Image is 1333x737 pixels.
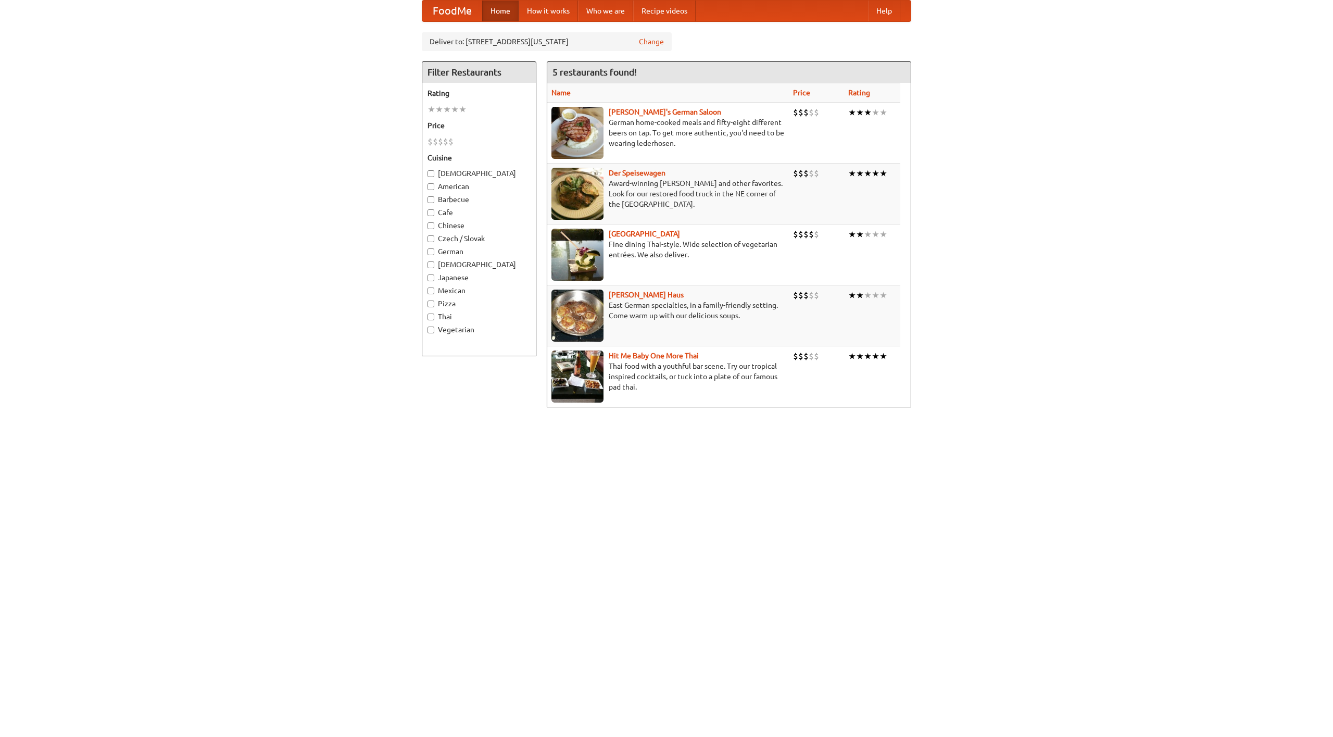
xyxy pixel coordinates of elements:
label: German [427,246,531,257]
li: ★ [872,168,879,179]
a: How it works [519,1,578,21]
h5: Price [427,120,531,131]
li: $ [443,136,448,147]
a: Who we are [578,1,633,21]
li: ★ [459,104,467,115]
li: ★ [864,290,872,301]
input: Cafe [427,209,434,216]
a: Rating [848,89,870,97]
li: $ [798,351,803,362]
a: [GEOGRAPHIC_DATA] [609,230,680,238]
li: $ [814,290,819,301]
input: [DEMOGRAPHIC_DATA] [427,170,434,177]
input: Thai [427,314,434,320]
a: Home [482,1,519,21]
h5: Cuisine [427,153,531,163]
li: $ [433,136,438,147]
li: ★ [872,290,879,301]
li: $ [438,136,443,147]
li: ★ [848,290,856,301]
label: Czech / Slovak [427,233,531,244]
li: $ [803,107,809,118]
li: ★ [848,107,856,118]
label: American [427,181,531,192]
li: ★ [864,168,872,179]
li: ★ [872,107,879,118]
li: $ [793,107,798,118]
a: Change [639,36,664,47]
li: ★ [864,107,872,118]
li: ★ [856,290,864,301]
label: Japanese [427,272,531,283]
label: Thai [427,311,531,322]
li: ★ [879,290,887,301]
input: Mexican [427,288,434,294]
ng-pluralize: 5 restaurants found! [552,67,637,77]
h5: Rating [427,88,531,98]
input: Pizza [427,301,434,307]
li: ★ [879,168,887,179]
div: Deliver to: [STREET_ADDRESS][US_STATE] [422,32,672,51]
p: German home-cooked meals and fifty-eight different beers on tap. To get more authentic, you'd nee... [551,117,785,148]
a: [PERSON_NAME]'s German Saloon [609,108,721,116]
li: ★ [864,351,872,362]
li: ★ [856,168,864,179]
a: Recipe videos [633,1,696,21]
li: $ [809,290,814,301]
input: German [427,248,434,255]
li: $ [809,107,814,118]
li: $ [793,229,798,240]
a: Help [868,1,900,21]
li: $ [809,351,814,362]
h4: Filter Restaurants [422,62,536,83]
li: ★ [848,229,856,240]
img: speisewagen.jpg [551,168,603,220]
li: $ [803,351,809,362]
li: $ [803,229,809,240]
p: East German specialties, in a family-friendly setting. Come warm up with our delicious soups. [551,300,785,321]
li: ★ [848,351,856,362]
label: Mexican [427,285,531,296]
li: ★ [435,104,443,115]
li: $ [798,168,803,179]
img: esthers.jpg [551,107,603,159]
input: Chinese [427,222,434,229]
li: ★ [451,104,459,115]
a: Hit Me Baby One More Thai [609,352,699,360]
li: ★ [864,229,872,240]
li: $ [793,168,798,179]
a: FoodMe [422,1,482,21]
li: ★ [872,229,879,240]
li: ★ [879,351,887,362]
p: Thai food with a youthful bar scene. Try our tropical inspired cocktails, or tuck into a plate of... [551,361,785,392]
li: $ [809,229,814,240]
input: Czech / Slovak [427,235,434,242]
a: Price [793,89,810,97]
img: satay.jpg [551,229,603,281]
p: Fine dining Thai-style. Wide selection of vegetarian entrées. We also deliver. [551,239,785,260]
img: babythai.jpg [551,351,603,403]
a: Der Speisewagen [609,169,665,177]
li: $ [427,136,433,147]
input: [DEMOGRAPHIC_DATA] [427,261,434,268]
label: Chinese [427,220,531,231]
label: [DEMOGRAPHIC_DATA] [427,168,531,179]
input: Vegetarian [427,327,434,333]
li: ★ [856,229,864,240]
a: Name [551,89,571,97]
li: ★ [856,351,864,362]
label: Cafe [427,207,531,218]
label: [DEMOGRAPHIC_DATA] [427,259,531,270]
li: ★ [879,229,887,240]
label: Pizza [427,298,531,309]
p: Award-winning [PERSON_NAME] and other favorites. Look for our restored food truck in the NE corne... [551,178,785,209]
li: $ [793,351,798,362]
li: $ [798,229,803,240]
li: $ [814,168,819,179]
li: $ [448,136,454,147]
li: ★ [879,107,887,118]
li: $ [814,107,819,118]
li: $ [814,351,819,362]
